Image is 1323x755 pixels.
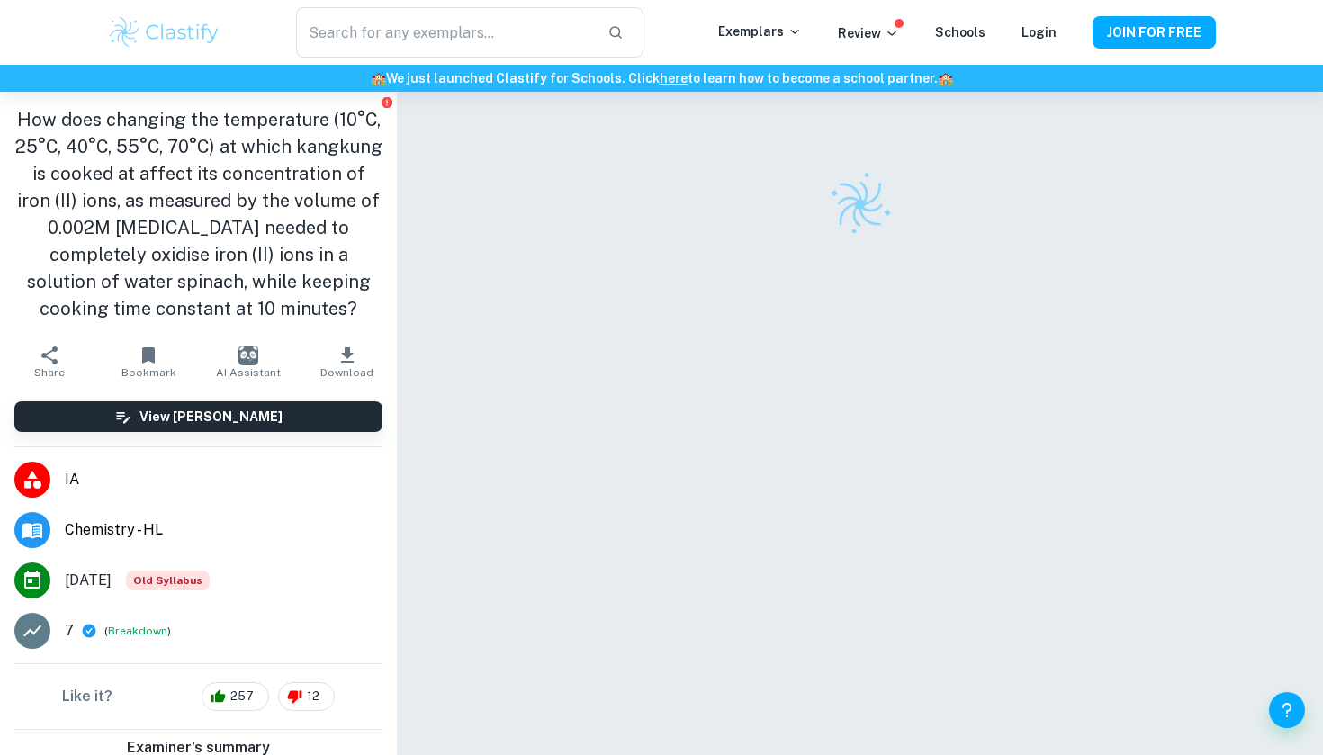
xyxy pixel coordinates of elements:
span: 12 [297,688,329,706]
a: Schools [935,25,985,40]
button: JOIN FOR FREE [1093,16,1216,49]
div: 257 [202,682,269,711]
img: Clastify logo [107,14,221,50]
button: Download [298,337,397,387]
input: Search for any exemplars... [296,7,593,58]
h6: We just launched Clastify for Schools. Click to learn how to become a school partner. [4,68,1319,88]
span: [DATE] [65,570,112,591]
a: here [660,71,688,85]
span: Share [34,366,65,379]
span: Bookmark [121,366,176,379]
button: Help and Feedback [1269,692,1305,728]
h6: Like it? [62,686,112,707]
button: Breakdown [108,623,167,639]
img: AI Assistant [238,346,258,365]
button: View [PERSON_NAME] [14,401,382,432]
h6: View [PERSON_NAME] [139,407,283,427]
span: ( ) [104,623,171,640]
span: AI Assistant [216,366,281,379]
span: 🏫 [938,71,953,85]
h1: How does changing the temperature (10°C, 25°C, 40°C, 55°C, 70°C) at which kangkung is cooked at a... [14,106,382,322]
span: 🏫 [371,71,386,85]
span: Old Syllabus [126,571,210,590]
div: 12 [278,682,335,711]
span: IA [65,469,382,490]
button: AI Assistant [199,337,298,387]
span: Chemistry - HL [65,519,382,541]
button: Bookmark [99,337,198,387]
span: Download [320,366,373,379]
img: Clastify logo [817,161,903,247]
p: 7 [65,620,74,642]
a: Login [1021,25,1057,40]
p: Exemplars [718,22,802,41]
button: Report issue [380,95,393,109]
span: 257 [220,688,264,706]
p: Review [838,23,899,43]
div: Starting from the May 2025 session, the Chemistry IA requirements have changed. It's OK to refer ... [126,571,210,590]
